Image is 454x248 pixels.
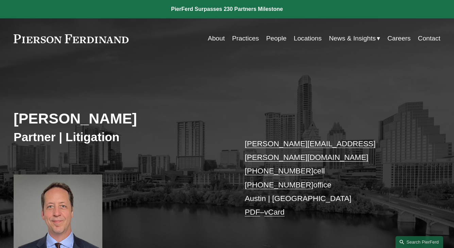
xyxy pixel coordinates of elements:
[418,32,440,45] a: Contact
[245,208,260,216] a: PDF
[14,110,227,127] h2: [PERSON_NAME]
[245,137,423,219] p: cell office Austin | [GEOGRAPHIC_DATA] –
[266,32,287,45] a: People
[396,236,443,248] a: Search this site
[14,130,227,145] h3: Partner | Litigation
[387,32,410,45] a: Careers
[245,167,314,175] a: [PHONE_NUMBER]
[232,32,259,45] a: Practices
[245,181,314,189] a: [PHONE_NUMBER]
[208,32,225,45] a: About
[245,139,375,162] a: [PERSON_NAME][EMAIL_ADDRESS][PERSON_NAME][DOMAIN_NAME]
[329,32,380,45] a: folder dropdown
[294,32,322,45] a: Locations
[329,33,376,45] span: News & Insights
[264,208,285,216] a: vCard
